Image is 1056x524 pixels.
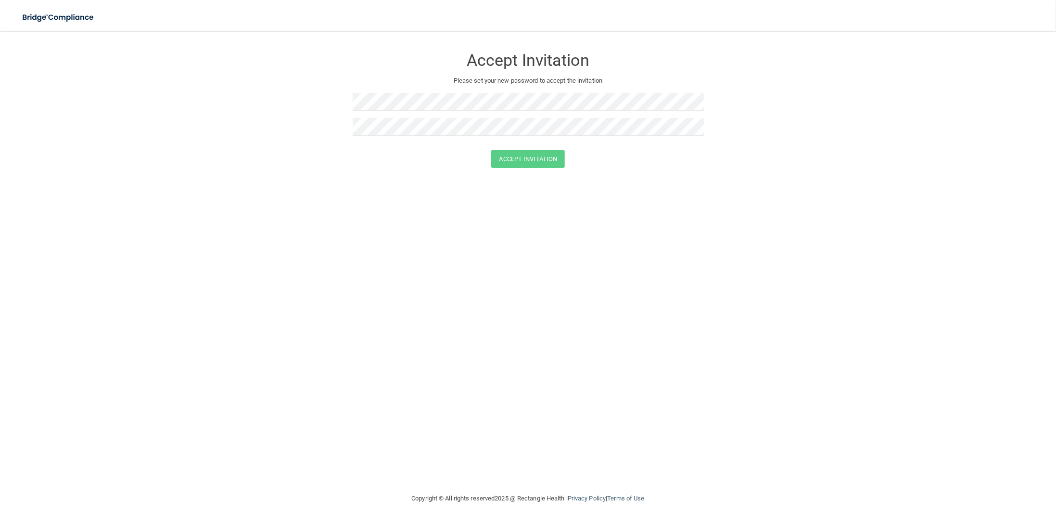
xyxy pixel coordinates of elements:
p: Please set your new password to accept the invitation [360,75,697,87]
a: Terms of Use [607,495,644,502]
img: bridge_compliance_login_screen.278c3ca4.svg [14,8,103,27]
a: Privacy Policy [568,495,606,502]
button: Accept Invitation [491,150,565,168]
div: Copyright © All rights reserved 2025 @ Rectangle Health | | [353,483,704,514]
h3: Accept Invitation [353,51,704,69]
